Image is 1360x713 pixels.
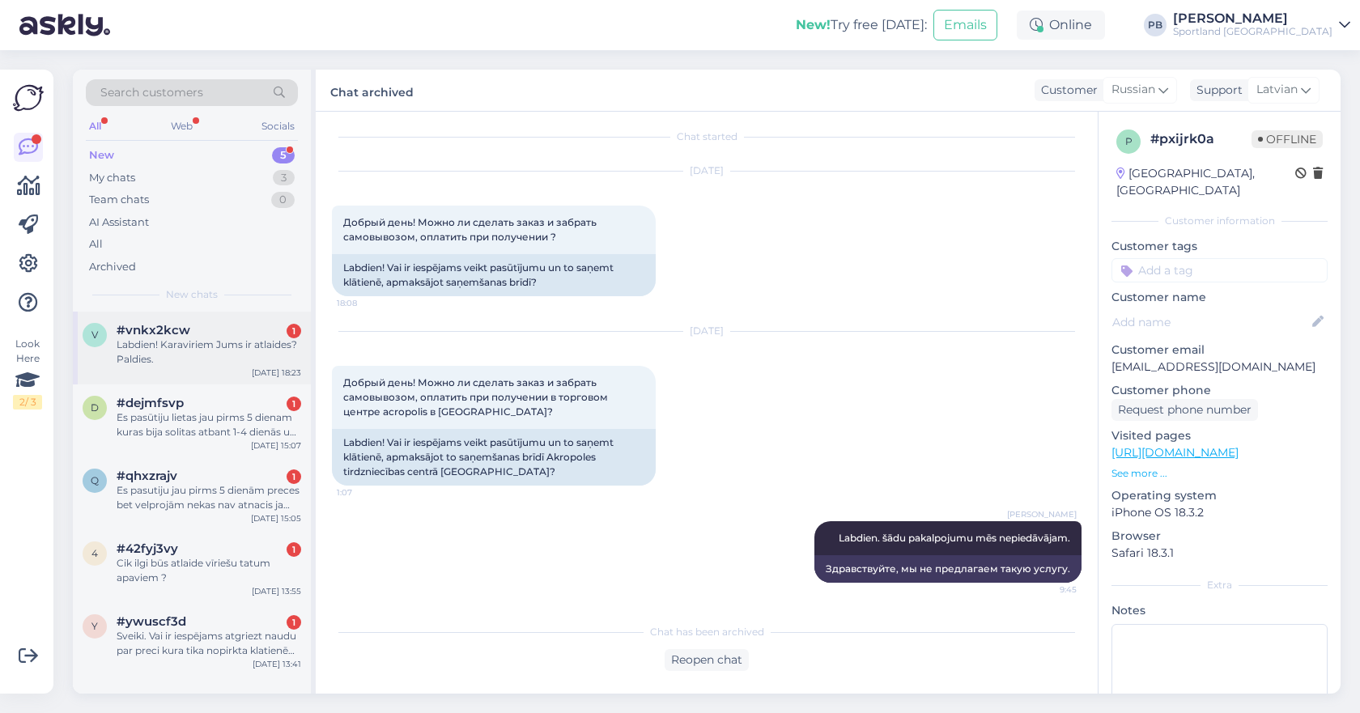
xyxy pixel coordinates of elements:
[287,542,301,557] div: 1
[287,324,301,338] div: 1
[1116,165,1295,199] div: [GEOGRAPHIC_DATA], [GEOGRAPHIC_DATA]
[287,397,301,411] div: 1
[330,79,414,101] label: Chat archived
[332,129,1082,144] div: Chat started
[91,329,98,341] span: v
[253,658,301,670] div: [DATE] 13:41
[796,17,831,32] b: New!
[814,555,1082,583] div: Здравствуйте, мы не предлагаем такую услугу.
[1111,466,1328,481] p: See more ...
[1256,81,1298,99] span: Latvian
[166,287,218,302] span: New chats
[273,170,295,186] div: 3
[287,615,301,630] div: 1
[332,254,656,296] div: Labdien! Vai ir iespējams veikt pasūtījumu un to saņemt klātienē, apmaksājot saņemšanas brīdī?
[13,83,44,113] img: Askly Logo
[117,410,301,439] div: Es pasūtiju lietas jau pirms 5 dienam kuras bija solitas atbant 1-4 dienās un es nevaru uzsekot p...
[650,625,764,639] span: Chat has been archived
[89,236,103,253] div: All
[287,469,301,484] div: 1
[332,163,1082,178] div: [DATE]
[258,116,298,137] div: Socials
[337,297,397,309] span: 18:08
[89,192,149,208] div: Team chats
[117,396,184,410] span: #dejmfsvp
[1017,11,1105,40] div: Online
[272,147,295,163] div: 5
[1035,82,1098,99] div: Customer
[1111,258,1328,282] input: Add a tag
[117,556,301,585] div: Cik ilgi būs atlaide vīriešu tatum apaviem ?
[332,429,656,486] div: Labdien! Vai ir iespējams veikt pasūtījumu un to saņemt klātienē, apmaksājot to saņemšanas brīdī ...
[117,629,301,658] div: Sveiki. Vai ir iespējams atgriezt naudu par preci kura tika nopirkta klatienē tajā pašā dienā. Ne...
[117,483,301,512] div: Es pasutiju jau pirms 5 dienām preces bet velprojām nekas nav atnacis ja pat teica ka piegadas 1-...
[252,585,301,597] div: [DATE] 13:55
[337,486,397,499] span: 1:07
[1007,508,1077,520] span: [PERSON_NAME]
[343,376,610,418] span: Добрый день! Можно ли сделать заказ и забрать самовывозом, оплатить при получении в торговом цент...
[1111,602,1328,619] p: Notes
[1173,12,1350,38] a: [PERSON_NAME]Sportland [GEOGRAPHIC_DATA]
[796,15,927,35] div: Try free [DATE]:
[251,439,301,452] div: [DATE] 15:07
[1111,445,1239,460] a: [URL][DOMAIN_NAME]
[1173,12,1332,25] div: [PERSON_NAME]
[1111,81,1155,99] span: Russian
[1111,427,1328,444] p: Visited pages
[1144,14,1167,36] div: PB
[89,147,114,163] div: New
[1111,487,1328,504] p: Operating system
[1111,528,1328,545] p: Browser
[86,116,104,137] div: All
[168,116,196,137] div: Web
[933,10,997,40] button: Emails
[89,214,149,231] div: AI Assistant
[89,259,136,275] div: Archived
[117,469,177,483] span: #qhxzrajv
[839,532,1070,544] span: Labdien. šādu pakalpojumu mēs nepiedāvājam.
[1016,584,1077,596] span: 9:45
[271,192,295,208] div: 0
[1111,238,1328,255] p: Customer tags
[117,323,190,337] span: #vnkx2kcw
[1173,25,1332,38] div: Sportland [GEOGRAPHIC_DATA]
[665,649,749,671] div: Reopen chat
[117,337,301,367] div: Labdien! Karaviriem Jums ir atlaides? Paldies.
[89,170,135,186] div: My chats
[91,401,99,414] span: d
[117,614,186,629] span: #ywuscf3d
[332,324,1082,338] div: [DATE]
[343,216,599,243] span: Добрый день! Можно ли сделать заказ и забрать самовывозом, оплатить при получении ?
[1112,313,1309,331] input: Add name
[91,547,98,559] span: 4
[1111,578,1328,592] div: Extra
[91,474,99,486] span: q
[1111,342,1328,359] p: Customer email
[252,367,301,379] div: [DATE] 18:23
[1111,504,1328,521] p: iPhone OS 18.3.2
[1111,545,1328,562] p: Safari 18.3.1
[100,84,203,101] span: Search customers
[1111,399,1258,421] div: Request phone number
[1111,289,1328,306] p: Customer name
[13,395,42,410] div: 2 / 3
[1111,214,1328,228] div: Customer information
[1190,82,1243,99] div: Support
[1150,129,1252,149] div: # pxijrk0a
[251,512,301,524] div: [DATE] 15:05
[117,541,178,556] span: #42fyj3vy
[1252,130,1323,148] span: Offline
[13,337,42,410] div: Look Here
[1111,382,1328,399] p: Customer phone
[1111,359,1328,376] p: [EMAIL_ADDRESS][DOMAIN_NAME]
[1125,135,1133,147] span: p
[91,620,98,632] span: y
